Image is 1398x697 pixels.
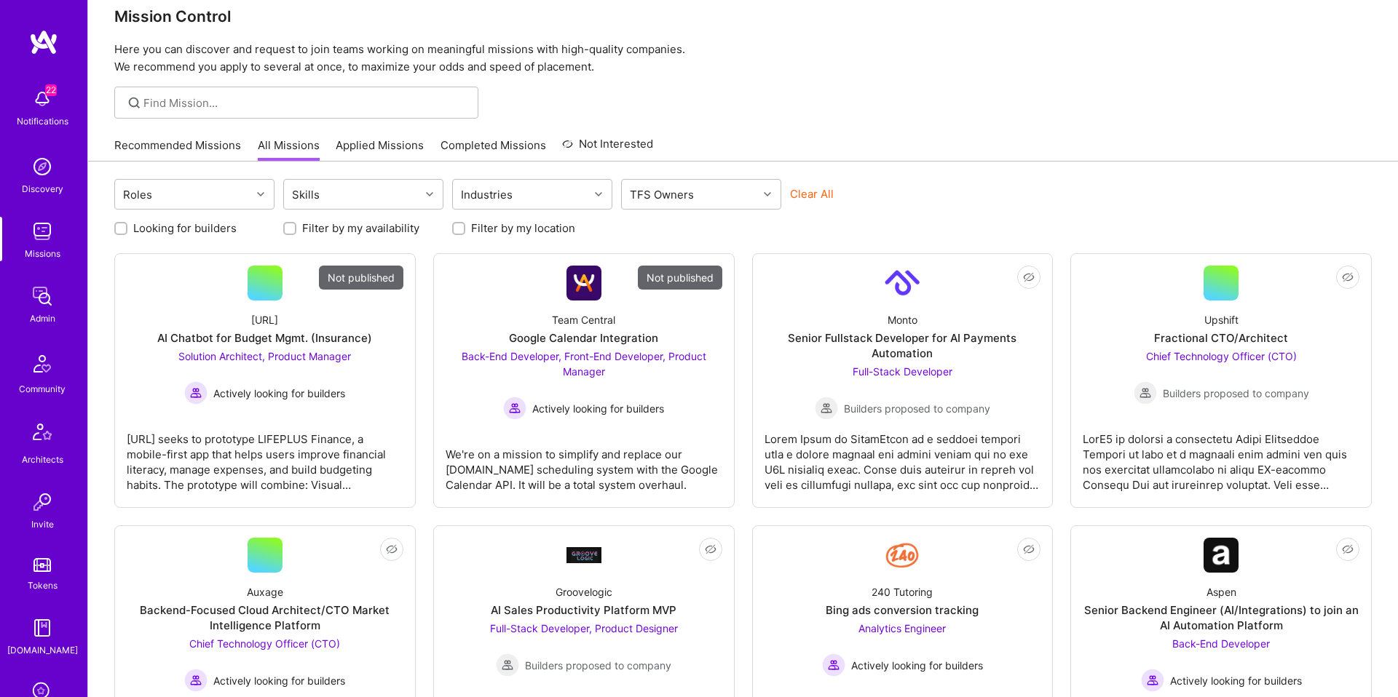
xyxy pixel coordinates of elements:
[765,266,1041,495] a: Company LogoMontoSenior Fullstack Developer for AI Payments AutomationFull-Stack Developer Builde...
[143,95,467,111] input: Find Mission...
[127,602,403,633] div: Backend-Focused Cloud Architect/CTO Market Intelligence Platform
[858,622,946,634] span: Analytics Engineer
[532,401,664,416] span: Actively looking for builders
[765,330,1041,361] div: Senior Fullstack Developer for AI Payments Automation
[566,547,601,562] img: Company Logo
[213,386,345,401] span: Actively looking for builders
[114,7,1372,25] h3: Mission Control
[127,266,403,495] a: Not published[URL]AI Chatbot for Budget Mgmt. (Insurance)Solution Architect, Product Manager Acti...
[1023,271,1035,283] i: icon EyeClosed
[28,152,57,181] img: discovery
[503,397,526,420] img: Actively looking for builders
[19,381,66,397] div: Community
[28,282,57,311] img: admin teamwork
[552,312,615,327] div: Team Central
[446,266,722,495] a: Not publishedCompany LogoTeam CentralGoogle Calendar IntegrationBack-End Developer, Front-End Dev...
[556,584,612,600] div: Groovelogic
[844,401,990,416] span: Builders proposed to company
[562,135,653,162] a: Not Interested
[1023,543,1035,555] i: icon EyeClosed
[626,184,698,205] div: TFS Owners
[638,266,722,290] div: Not published
[1342,543,1354,555] i: icon EyeClosed
[885,266,920,300] img: Company Logo
[566,266,601,300] img: Company Logo
[1342,271,1354,283] i: icon EyeClosed
[31,517,54,532] div: Invite
[764,191,771,198] i: icon Chevron
[853,365,952,378] span: Full-Stack Developer
[189,637,340,650] span: Chief Technology Officer (CTO)
[1204,538,1239,573] img: Company Logo
[441,138,546,162] a: Completed Missions
[45,84,57,96] span: 22
[888,312,917,327] div: Monto
[157,330,372,346] div: AI Chatbot for Budget Mgmt. (Insurance)
[25,417,60,452] img: Architects
[25,346,60,381] img: Community
[790,186,834,202] button: Clear All
[28,578,58,593] div: Tokens
[1134,381,1157,405] img: Builders proposed to company
[288,184,323,205] div: Skills
[1146,350,1297,362] span: Chief Technology Officer (CTO)
[1207,584,1236,600] div: Aspen
[1141,669,1164,692] img: Actively looking for builders
[1083,602,1359,633] div: Senior Backend Engineer (AI/Integrations) to join an AI Automation Platform
[114,41,1372,76] p: Here you can discover and request to join teams working on meaningful missions with high-quality ...
[509,330,658,346] div: Google Calendar Integration
[426,191,433,198] i: icon Chevron
[258,138,320,162] a: All Missions
[525,658,671,673] span: Builders proposed to company
[1154,330,1288,346] div: Fractional CTO/Architect
[319,266,403,290] div: Not published
[257,191,264,198] i: icon Chevron
[178,350,351,362] span: Solution Architect, Product Manager
[25,246,60,261] div: Missions
[462,350,706,378] span: Back-End Developer, Front-End Developer, Product Manager
[126,95,143,111] i: icon SearchGrey
[119,184,156,205] div: Roles
[28,84,57,113] img: bell
[1083,420,1359,493] div: LorE5 ip dolorsi a consectetu Adipi Elitseddoe Tempori ut labo et d magnaali enim admini ven quis...
[386,543,398,555] i: icon EyeClosed
[133,220,237,236] label: Looking for builders
[30,311,55,326] div: Admin
[815,397,838,420] img: Builders proposed to company
[885,538,920,573] img: Company Logo
[1204,312,1239,327] div: Upshift
[457,184,516,205] div: Industries
[302,220,419,236] label: Filter by my availability
[29,29,58,55] img: logo
[765,420,1041,493] div: Lorem Ipsum do SitamEtcon ad e seddoei tempori utla e dolore magnaal eni admini veniam qui no exe...
[28,487,57,517] img: Invite
[184,381,208,405] img: Actively looking for builders
[127,420,403,493] div: [URL] seeks to prototype LIFEPLUS Finance, a mobile-first app that helps users improve financial ...
[872,584,933,600] div: 240 Tutoring
[17,113,68,129] div: Notifications
[251,312,278,327] div: [URL]
[28,217,57,246] img: teamwork
[490,622,678,634] span: Full-Stack Developer, Product Designer
[7,642,78,658] div: [DOMAIN_NAME]
[446,435,722,493] div: We're on a mission to simplify and replace our [DOMAIN_NAME] scheduling system with the Google Ca...
[471,220,575,236] label: Filter by my location
[826,602,979,618] div: Bing ads conversion tracking
[1172,637,1270,650] span: Back-End Developer
[28,613,57,642] img: guide book
[22,181,63,196] div: Discovery
[1170,673,1302,688] span: Actively looking for builders
[184,669,208,692] img: Actively looking for builders
[213,673,345,688] span: Actively looking for builders
[336,138,424,162] a: Applied Missions
[247,584,283,600] div: Auxage
[1083,266,1359,495] a: UpshiftFractional CTO/ArchitectChief Technology Officer (CTO) Builders proposed to companyBuilder...
[1163,386,1309,401] span: Builders proposed to company
[705,543,716,555] i: icon EyeClosed
[33,558,51,572] img: tokens
[22,452,63,467] div: Architects
[496,653,519,677] img: Builders proposed to company
[822,653,845,677] img: Actively looking for builders
[851,658,983,673] span: Actively looking for builders
[114,138,241,162] a: Recommended Missions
